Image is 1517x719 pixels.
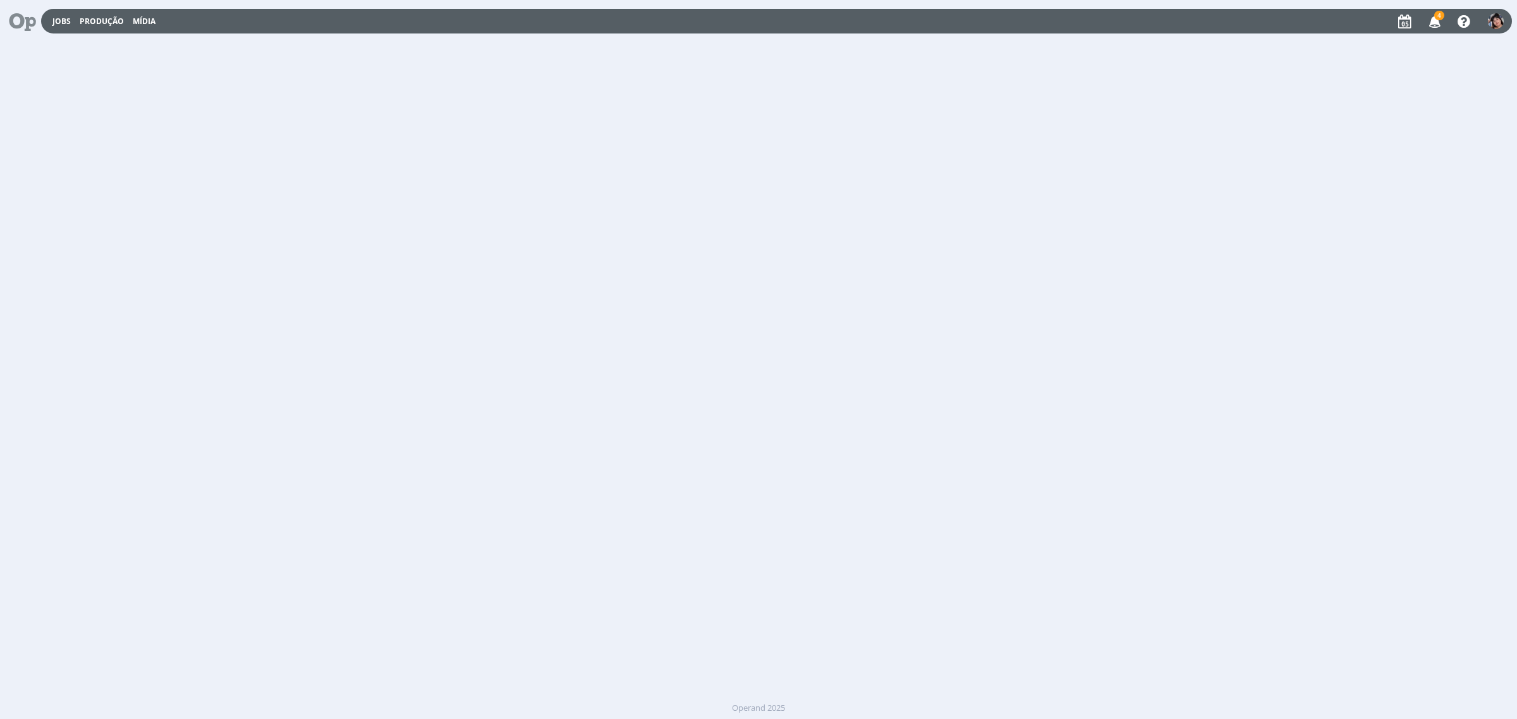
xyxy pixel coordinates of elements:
a: Jobs [52,16,71,27]
img: E [1488,13,1504,29]
button: Jobs [49,16,75,27]
a: Produção [80,16,124,27]
button: 4 [1421,10,1447,33]
span: 4 [1434,11,1444,20]
button: E [1487,10,1504,32]
a: Mídia [133,16,155,27]
button: Mídia [129,16,159,27]
button: Produção [76,16,128,27]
